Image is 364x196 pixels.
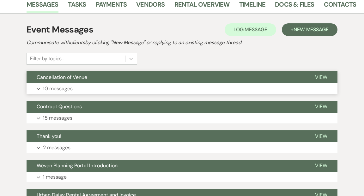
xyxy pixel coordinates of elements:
[30,55,64,62] div: Filter by topics...
[27,39,337,46] h2: Communicate with clients by clicking "New Message" or replying to an existing message thread.
[315,103,327,110] span: View
[315,74,327,80] span: View
[27,113,337,123] button: 15 messages
[305,160,337,172] button: View
[27,130,305,142] button: Thank you!
[225,23,276,36] button: Log Message
[43,85,73,93] p: 10 messages
[43,144,70,152] p: 2 messages
[37,74,87,80] span: Cancellation of Venue
[315,162,327,169] span: View
[27,71,305,83] button: Cancellation of Venue
[27,142,337,153] button: 2 messages
[315,133,327,140] span: View
[27,23,93,36] h1: Event Messages
[37,162,118,169] span: Weven Planning Portal Introduction
[27,101,305,113] button: Contract Questions
[305,71,337,83] button: View
[294,26,329,33] span: New Message
[43,114,72,122] p: 15 messages
[27,83,337,94] button: 10 messages
[282,23,337,36] button: +New Message
[37,133,61,140] span: Thank you!
[27,172,337,182] button: 1 message
[43,173,67,181] p: 1 message
[305,101,337,113] button: View
[305,130,337,142] button: View
[234,26,267,33] span: Log Message
[27,160,305,172] button: Weven Planning Portal Introduction
[37,103,82,110] span: Contract Questions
